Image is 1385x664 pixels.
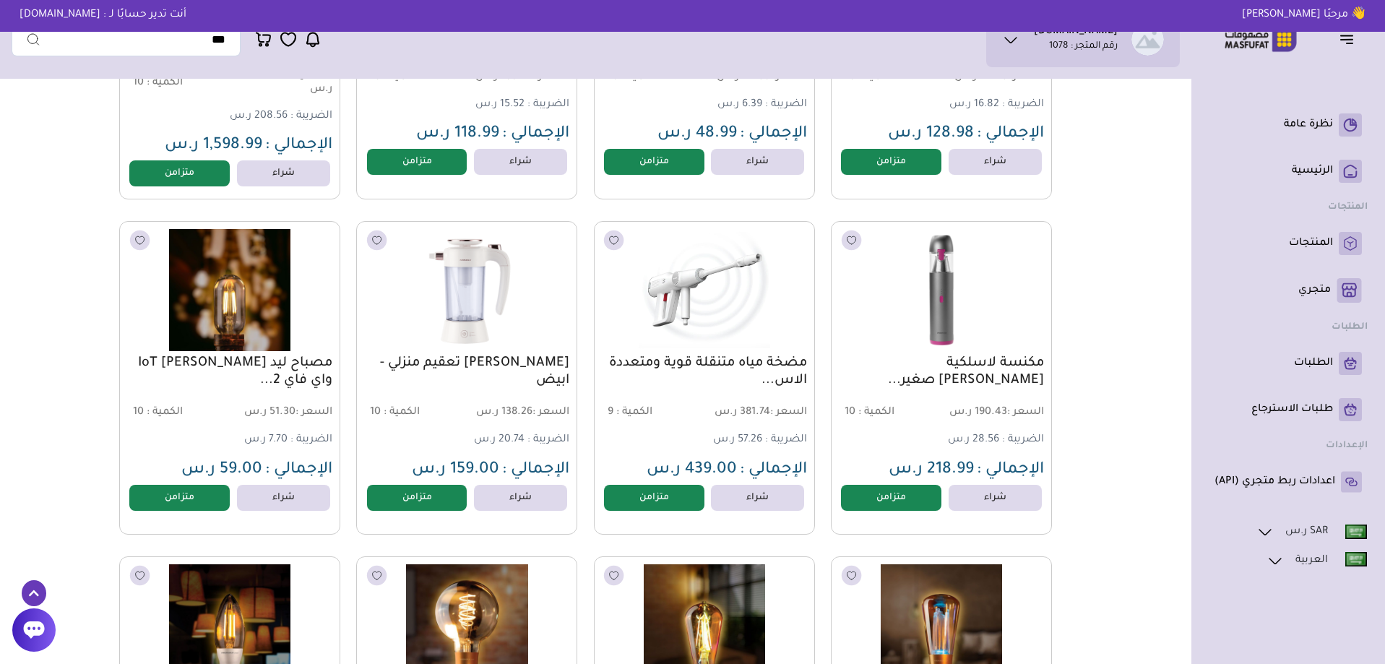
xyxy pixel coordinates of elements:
[367,485,467,511] a: متزامن
[1214,352,1362,375] a: الطلبات
[1231,7,1376,23] p: 👋 مرحبًا [PERSON_NAME]
[943,406,1044,420] span: 190.43 ر.س
[181,462,262,479] span: 59.00 ر.س
[711,485,804,511] a: شراء
[977,462,1044,479] span: الإجمالي :
[474,149,567,175] a: شراء
[949,149,1042,175] a: شراء
[147,77,183,89] span: الكمية :
[949,485,1042,511] a: شراء
[147,407,183,418] span: الكمية :
[416,126,499,143] span: 118.99 ر.س
[364,355,569,389] a: [PERSON_NAME] تعقيم منزلي - ابيض
[1298,283,1331,298] p: متجري
[841,485,941,511] a: متزامن
[502,462,569,479] span: الإجمالي :
[1002,99,1044,111] span: الضريبة :
[1214,232,1362,255] a: المنتجات
[706,406,807,420] span: 381.74 ر.س
[474,434,525,446] span: 20.74 ر.س
[370,407,381,418] span: 10
[265,462,332,479] span: الإجمالي :
[1266,551,1368,570] a: العربية
[532,72,569,83] span: السعر :
[165,137,262,155] span: 1,598.99 ر.س
[532,407,569,418] span: السعر :
[1294,356,1333,371] p: الطلبات
[475,99,525,111] span: 15.52 ر.س
[237,485,330,511] a: شراء
[1214,278,1362,303] a: متجري
[231,69,332,97] span: 1,390.43 ر.س
[657,126,737,143] span: 48.99 ر.س
[469,406,570,420] span: 138.26 ر.س
[1251,402,1333,417] p: طلبات الاسترجاع
[237,160,330,186] a: شراء
[1326,441,1368,451] strong: الإعدادات
[770,407,807,418] span: السعر :
[1345,525,1367,539] img: Eng
[1034,25,1118,40] h1: [DOMAIN_NAME]
[384,407,420,418] span: الكمية :
[1289,236,1333,251] p: المنتجات
[604,149,704,175] a: متزامن
[231,406,332,420] span: 51.30 ر.س
[616,407,652,418] span: الكمية :
[765,99,807,111] span: الضريبة :
[474,485,567,511] a: شراء
[295,407,332,418] span: السعر :
[129,485,230,511] a: متزامن
[977,126,1044,143] span: الإجمالي :
[717,99,762,111] span: 6.39 ر.س
[230,111,288,122] span: 208.56 ر.س
[127,355,332,389] a: مصباح ليد [PERSON_NAME] IoT واي فاي 2...
[1214,113,1362,137] a: نظرة عامة
[265,137,332,155] span: الإجمالي :
[602,355,807,389] a: مضخة مياه متنقلة قوية ومتعددة الاس...
[604,485,704,511] a: متزامن
[1214,160,1362,183] a: الرئيسية
[133,407,144,418] span: 10
[1214,398,1362,421] a: طلبات الاسترجاع
[527,99,569,111] span: الضريبة :
[592,223,816,357] img: 241.625-241.6252024-05-18-66489c77b44df.png
[290,434,332,446] span: الضريبة :
[129,160,230,186] a: متزامن
[1007,407,1044,418] span: السعر :
[839,355,1044,389] a: مكنسة لاسلكية [PERSON_NAME] صغير...
[1002,434,1044,446] span: الضريبة :
[765,434,807,446] span: الضريبة :
[502,126,569,143] span: الإجمالي :
[527,434,569,446] span: الضريبة :
[740,462,807,479] span: الإجمالي :
[1332,322,1368,332] strong: الطلبات
[244,434,288,446] span: 7.70 ر.س
[1214,475,1335,489] p: اعدادات ربط متجري (API)
[290,111,332,122] span: الضريبة :
[841,149,941,175] a: متزامن
[711,149,804,175] a: شراء
[888,126,974,143] span: 128.98 ر.س
[133,77,144,89] span: 10
[1256,522,1368,541] a: SAR ر.س
[858,407,894,418] span: الكمية :
[128,229,332,350] img: 241.625-241.6252024-05-18-66489d9691f56.png
[949,99,999,111] span: 16.82 ر.س
[608,407,613,418] span: 9
[770,72,807,83] span: السعر :
[948,434,999,446] span: 28.56 ر.س
[845,407,855,418] span: 10
[740,126,807,143] span: الإجمالي :
[412,462,499,479] span: 159.00 ر.س
[840,229,1043,350] img: 241.625-241.6252024-05-20-664ba7ef7a4fa.png
[367,149,467,175] a: متزامن
[713,434,762,446] span: 57.26 ر.س
[1214,470,1362,493] a: اعدادات ربط متجري (API)
[365,229,569,350] img: 241.625-241.6252024-05-18-66489d2acde22.png
[1131,23,1164,56] img: eShop.sa
[1049,40,1118,54] p: رقم المتجر : 1078
[1284,118,1333,132] p: نظرة عامة
[889,462,974,479] span: 218.99 ر.س
[1007,72,1044,83] span: السعر :
[9,7,197,23] p: أنت تدير حسابًا لـ : [DOMAIN_NAME]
